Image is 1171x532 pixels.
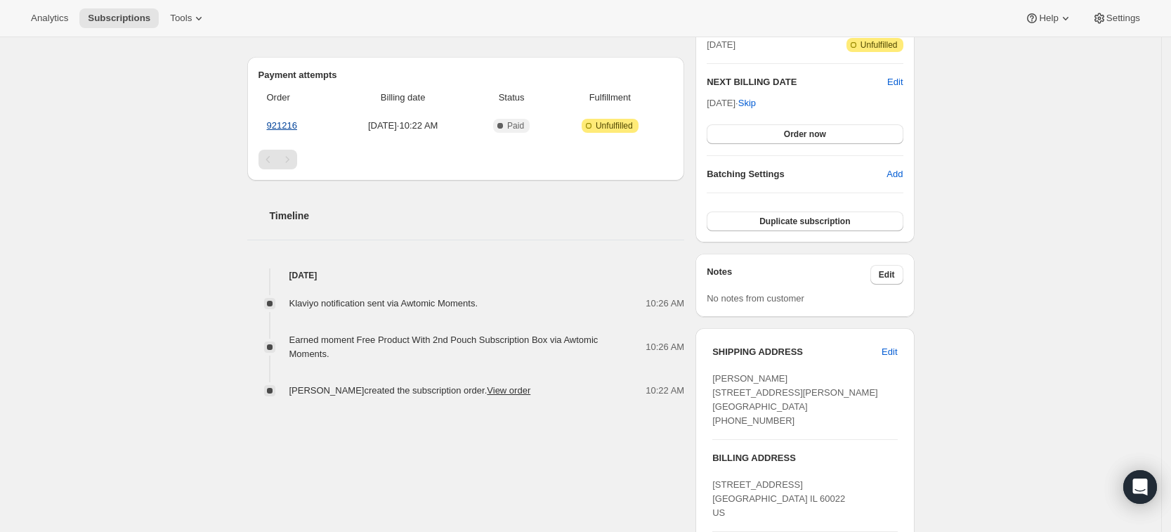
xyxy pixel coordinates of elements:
[707,293,804,304] span: No notes from customer
[879,269,895,280] span: Edit
[784,129,826,140] span: Order now
[712,345,882,359] h3: SHIPPING ADDRESS
[31,13,68,24] span: Analytics
[162,8,214,28] button: Tools
[707,38,735,52] span: [DATE]
[861,39,898,51] span: Unfulfilled
[259,82,334,113] th: Order
[712,479,845,518] span: [STREET_ADDRESS] [GEOGRAPHIC_DATA] IL 60022 US
[712,373,878,426] span: [PERSON_NAME] [STREET_ADDRESS][PERSON_NAME] [GEOGRAPHIC_DATA] [PHONE_NUMBER]
[882,345,897,359] span: Edit
[476,91,547,105] span: Status
[1106,13,1140,24] span: Settings
[707,265,870,285] h3: Notes
[555,91,665,105] span: Fulfillment
[887,167,903,181] span: Add
[259,68,674,82] h2: Payment attempts
[289,335,598,359] span: Earned moment Free Product With 2nd Pouch Subscription Box via Awtomic Moments.
[730,92,764,115] button: Skip
[646,297,684,311] span: 10:26 AM
[873,341,905,363] button: Edit
[759,216,850,227] span: Duplicate subscription
[79,8,159,28] button: Subscriptions
[878,163,911,186] button: Add
[339,119,468,133] span: [DATE] · 10:22 AM
[596,120,633,131] span: Unfulfilled
[487,385,530,396] a: View order
[1084,8,1149,28] button: Settings
[646,384,684,398] span: 10:22 AM
[22,8,77,28] button: Analytics
[707,75,887,89] h2: NEXT BILLING DATE
[289,298,478,309] span: Klaviyo notification sent via Awtomic Moments.
[339,91,468,105] span: Billing date
[707,124,903,144] button: Order now
[870,265,903,285] button: Edit
[738,96,756,110] span: Skip
[707,212,903,231] button: Duplicate subscription
[1123,470,1157,504] div: Open Intercom Messenger
[270,209,685,223] h2: Timeline
[507,120,524,131] span: Paid
[259,150,674,169] nav: Pagination
[289,385,531,396] span: [PERSON_NAME] created the subscription order.
[247,268,685,283] h4: [DATE]
[707,98,756,108] span: [DATE] ·
[88,13,150,24] span: Subscriptions
[707,167,887,181] h6: Batching Settings
[887,75,903,89] button: Edit
[170,13,192,24] span: Tools
[267,120,297,131] a: 921216
[1016,8,1080,28] button: Help
[646,340,684,354] span: 10:26 AM
[1039,13,1058,24] span: Help
[712,451,897,465] h3: BILLING ADDRESS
